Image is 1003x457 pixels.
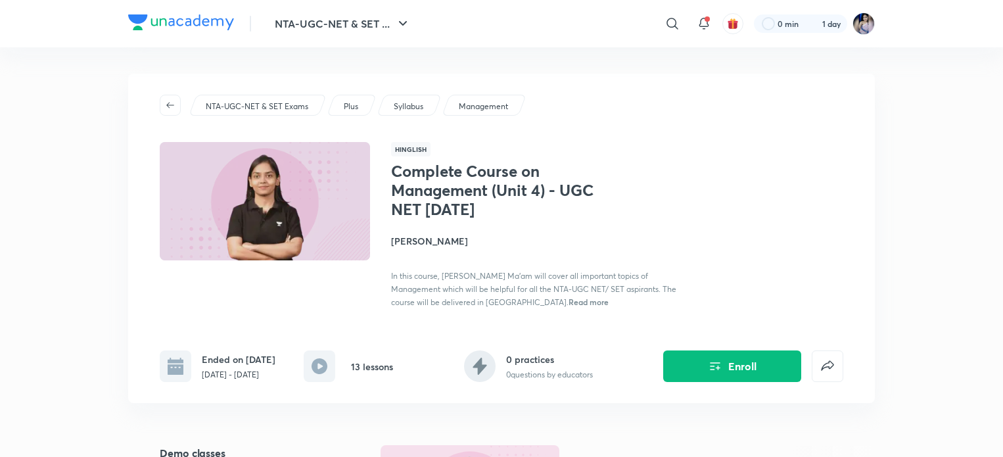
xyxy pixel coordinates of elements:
h6: 0 practices [506,352,593,366]
h4: [PERSON_NAME] [391,234,686,248]
img: Thumbnail [158,141,372,262]
span: Hinglish [391,142,431,156]
button: Enroll [663,350,801,382]
p: Syllabus [394,101,423,112]
img: streak [806,17,820,30]
img: avatar [727,18,739,30]
a: Plus [342,101,361,112]
img: Tanya Gautam [852,12,875,35]
a: Company Logo [128,14,234,34]
span: In this course, [PERSON_NAME] Ma'am will cover all important topics of Management which will be h... [391,271,676,307]
p: Plus [344,101,358,112]
p: Management [459,101,508,112]
button: false [812,350,843,382]
img: Company Logo [128,14,234,30]
p: [DATE] - [DATE] [202,369,275,381]
h6: Ended on [DATE] [202,352,275,366]
a: Management [457,101,511,112]
p: 0 questions by educators [506,369,593,381]
button: NTA-UGC-NET & SET ... [267,11,419,37]
button: avatar [722,13,743,34]
a: Syllabus [392,101,426,112]
a: NTA-UGC-NET & SET Exams [204,101,311,112]
h1: Complete Course on Management (Unit 4) - UGC NET [DATE] [391,162,606,218]
p: NTA-UGC-NET & SET Exams [206,101,308,112]
span: Read more [569,297,609,307]
h6: 13 lessons [351,360,393,373]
